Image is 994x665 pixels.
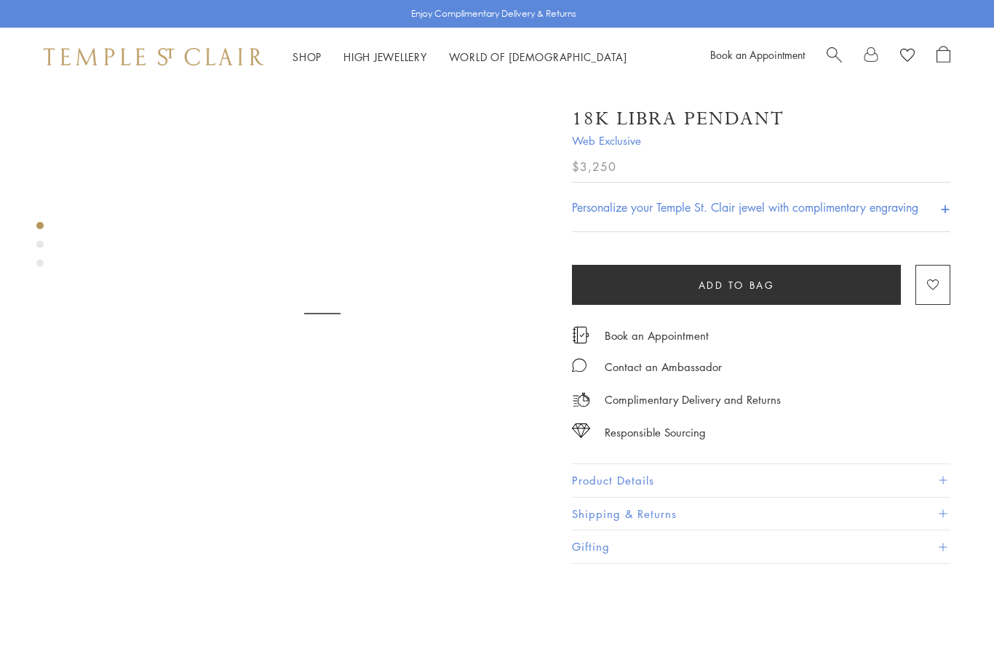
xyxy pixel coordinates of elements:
p: Enjoy Complimentary Delivery & Returns [411,7,576,21]
button: Gifting [572,530,950,563]
img: icon_delivery.svg [572,391,590,409]
button: Shipping & Returns [572,498,950,530]
a: World of [DEMOGRAPHIC_DATA]World of [DEMOGRAPHIC_DATA] [449,49,627,64]
div: Product gallery navigation [36,218,44,279]
a: ShopShop [293,49,322,64]
nav: Main navigation [293,48,627,66]
iframe: Gorgias live chat messenger [921,597,979,650]
a: Search [827,46,842,68]
h1: 18K Libra Pendant [572,106,784,132]
img: MessageIcon-01_2.svg [572,358,587,373]
a: View Wishlist [900,46,915,68]
h4: Personalize your Temple St. Clair jewel with complimentary engraving [572,199,918,216]
img: icon_appointment.svg [572,327,589,343]
div: Responsible Sourcing [605,423,706,442]
a: Open Shopping Bag [937,46,950,68]
button: Product Details [572,464,950,497]
span: Add to bag [699,277,775,293]
a: High JewelleryHigh Jewellery [343,49,427,64]
p: Complimentary Delivery and Returns [605,391,781,409]
img: Temple St. Clair [44,48,263,65]
a: Book an Appointment [710,47,805,62]
span: Web Exclusive [572,132,950,150]
span: $3,250 [572,157,616,176]
h4: + [940,194,950,220]
div: Contact an Ambassador [605,358,722,376]
img: icon_sourcing.svg [572,423,590,438]
button: Add to bag [572,265,901,305]
a: Book an Appointment [605,327,709,343]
